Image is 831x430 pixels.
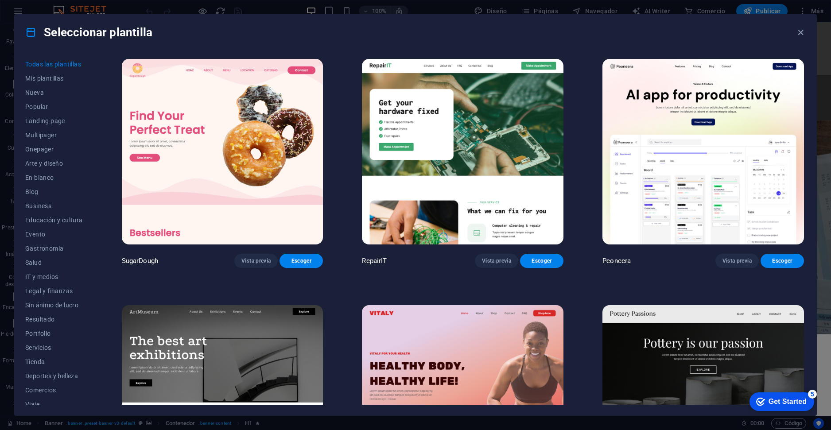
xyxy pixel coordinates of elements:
button: Escoger [280,254,323,268]
span: Escoger [768,257,797,264]
button: Arte y diseño [25,156,83,170]
div: Get Started 5 items remaining, 0% complete [7,4,72,23]
button: Blog [25,185,83,199]
div: Get Started [26,10,64,18]
span: Sin ánimo de lucro [25,302,83,309]
span: Tienda [25,358,83,365]
button: Popular [25,100,83,114]
button: Vista previa [234,254,278,268]
button: Business [25,199,83,213]
button: Legal y finanzas [25,284,83,298]
span: En blanco [25,174,83,181]
button: Vista previa [475,254,518,268]
span: Vista previa [722,257,752,264]
span: Deportes y belleza [25,372,83,380]
button: Salud [25,256,83,270]
button: Servicios [25,341,83,355]
span: Blog [25,188,83,195]
span: Gastronomía [25,245,83,252]
p: RepairIT [362,256,387,265]
span: Comercios [25,387,83,394]
button: Gastronomía [25,241,83,256]
p: SugarDough [122,256,158,265]
span: Vista previa [482,257,511,264]
button: Educación y cultura [25,213,83,227]
button: Viaje [25,397,83,411]
span: Educación y cultura [25,217,83,224]
p: Peoneera [602,256,631,265]
img: Peoneera [602,59,804,244]
span: Viaje [25,401,83,408]
button: Todas las plantillas [25,57,83,71]
button: Escoger [761,254,804,268]
span: Legal y finanzas [25,287,83,294]
span: Multipager [25,132,83,139]
button: IT y medios [25,270,83,284]
span: Landing page [25,117,83,124]
button: Escoger [520,254,563,268]
span: Vista previa [241,257,271,264]
button: Nueva [25,85,83,100]
span: Arte y diseño [25,160,83,167]
button: Multipager [25,128,83,142]
button: En blanco [25,170,83,185]
span: Business [25,202,83,209]
img: RepairIT [362,59,563,244]
span: Todas las plantillas [25,61,83,68]
span: Portfolio [25,330,83,337]
span: Escoger [287,257,316,264]
span: Nueva [25,89,83,96]
button: Onepager [25,142,83,156]
span: Evento [25,231,83,238]
button: Landing page [25,114,83,128]
button: Tienda [25,355,83,369]
img: SugarDough [122,59,323,244]
h4: Seleccionar plantilla [25,25,152,39]
span: Onepager [25,146,83,153]
button: Resultado [25,312,83,326]
span: IT y medios [25,273,83,280]
div: 5 [66,2,74,11]
span: Mis plantillas [25,75,83,82]
button: Vista previa [715,254,759,268]
span: Salud [25,259,83,266]
button: Evento [25,227,83,241]
button: Mis plantillas [25,71,83,85]
button: Sin ánimo de lucro [25,298,83,312]
button: Comercios [25,383,83,397]
button: Portfolio [25,326,83,341]
button: Deportes y belleza [25,369,83,383]
span: Servicios [25,344,83,351]
span: Popular [25,103,83,110]
span: Escoger [527,257,556,264]
span: Resultado [25,316,83,323]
